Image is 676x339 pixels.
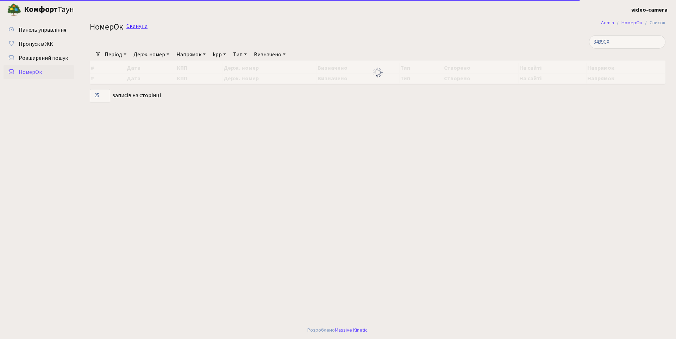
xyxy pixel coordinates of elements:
[642,19,665,27] li: Список
[90,89,110,102] select: записів на сторінці
[90,21,123,33] span: НомерОк
[631,6,668,14] a: video-camera
[19,40,53,48] span: Пропуск в ЖК
[589,35,665,49] input: Пошук...
[19,68,42,76] span: НомерОк
[174,49,208,61] a: Напрямок
[102,49,129,61] a: Період
[4,65,74,79] a: НомерОк
[307,326,369,334] div: Розроблено .
[4,37,74,51] a: Пропуск в ЖК
[210,49,229,61] a: kpp
[19,26,66,34] span: Панель управління
[90,89,161,102] label: записів на сторінці
[4,51,74,65] a: Розширений пошук
[251,49,288,61] a: Визначено
[131,49,172,61] a: Держ. номер
[24,4,74,16] span: Таун
[88,4,106,15] button: Переключити навігацію
[601,19,614,26] a: Admin
[590,15,676,30] nav: breadcrumb
[335,326,368,334] a: Massive Kinetic
[7,3,21,17] img: logo.png
[4,23,74,37] a: Панель управління
[126,23,148,30] a: Скинути
[230,49,250,61] a: Тип
[24,4,58,15] b: Комфорт
[19,54,68,62] span: Розширений пошук
[621,19,642,26] a: НомерОк
[372,67,383,78] img: Обробка...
